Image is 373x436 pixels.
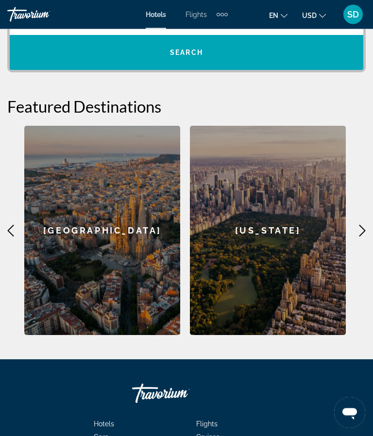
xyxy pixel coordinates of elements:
span: SD [347,10,359,19]
iframe: Bouton de lancement de la fenêtre de messagerie [334,397,365,428]
button: Extra navigation items [217,7,228,22]
button: User Menu [340,4,366,25]
h2: Featured Destinations [7,97,366,117]
div: [US_STATE] [190,126,346,335]
a: New York[US_STATE] [190,126,346,335]
span: Search [170,49,203,57]
button: Search [10,35,363,70]
a: Travorium [7,7,80,22]
a: Hotels [146,11,166,18]
div: [GEOGRAPHIC_DATA] [24,126,180,335]
a: Flights [186,420,227,428]
button: Change currency [302,8,326,22]
span: Hotels [94,420,114,428]
button: Change language [269,8,288,22]
span: en [269,12,278,19]
a: Barcelona[GEOGRAPHIC_DATA] [24,126,180,335]
a: Go Home [132,379,229,408]
span: USD [302,12,317,19]
a: Hotels [84,420,124,428]
span: Flights [196,420,218,428]
a: Flights [186,11,207,18]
